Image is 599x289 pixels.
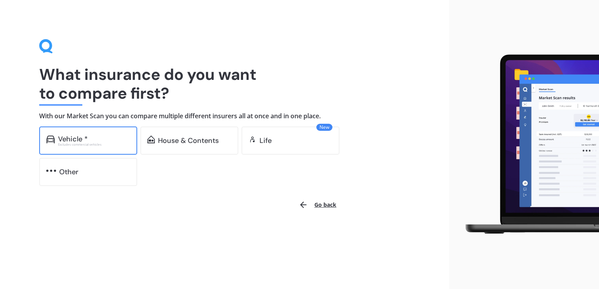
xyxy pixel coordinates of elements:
[316,124,332,131] span: New
[294,195,341,214] button: Go back
[39,112,410,120] h4: With our Market Scan you can compare multiple different insurers all at once and in one place.
[59,168,78,176] div: Other
[260,137,272,144] div: Life
[249,135,256,143] img: life.f720d6a2d7cdcd3ad642.svg
[39,65,410,103] h1: What insurance do you want to compare first?
[158,137,219,144] div: House & Contents
[456,51,599,238] img: laptop.webp
[46,167,56,175] img: other.81dba5aafe580aa69f38.svg
[147,135,155,143] img: home-and-contents.b802091223b8502ef2dd.svg
[46,135,55,143] img: car.f15378c7a67c060ca3f3.svg
[58,135,88,143] div: Vehicle *
[58,143,130,146] div: Excludes commercial vehicles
